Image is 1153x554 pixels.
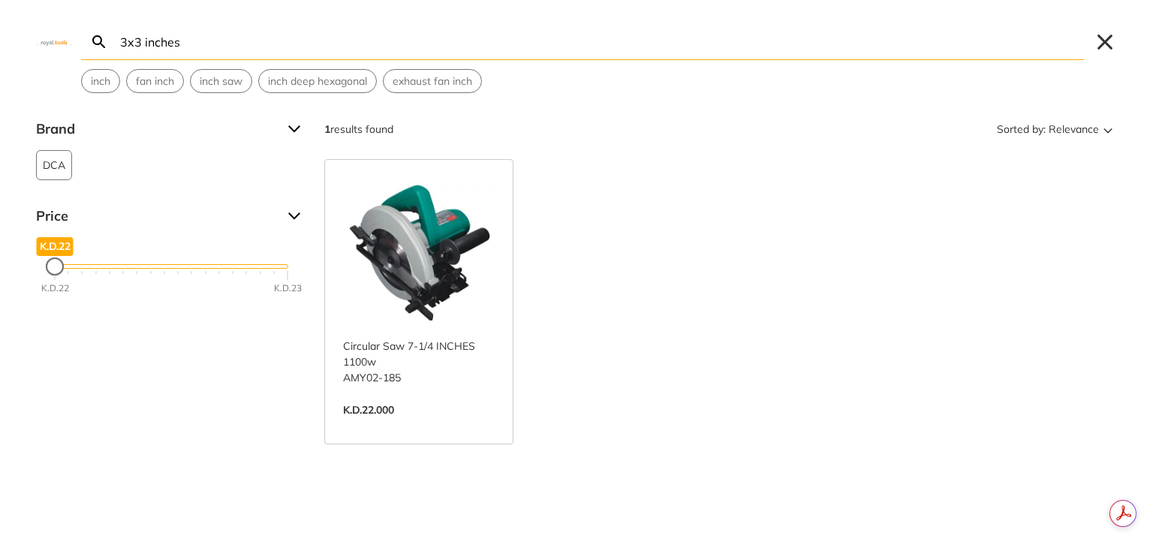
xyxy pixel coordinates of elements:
[82,70,119,92] button: Select suggestion: inch
[117,24,1084,59] input: Search…
[36,38,72,45] img: Close
[36,204,276,228] span: Price
[384,70,481,92] button: Select suggestion: exhaust fan inch
[43,151,65,179] span: DCA
[136,74,174,89] span: fan inch
[1093,30,1117,54] button: Close
[36,150,72,180] button: DCA
[91,74,110,89] span: inch
[383,69,482,93] div: Suggestion: exhaust fan inch
[90,33,108,51] svg: Search
[324,117,393,141] div: results found
[393,74,472,89] span: exhaust fan inch
[268,74,367,89] span: inch deep hexagonal
[994,117,1117,141] button: Sorted by:Relevance Sort
[41,282,69,295] div: K.D.22
[258,69,377,93] div: Suggestion: inch deep hexagonal
[191,70,251,92] button: Select suggestion: inch saw
[127,70,183,92] button: Select suggestion: fan inch
[190,69,252,93] div: Suggestion: inch saw
[1099,120,1117,138] svg: Sort
[81,69,120,93] div: Suggestion: inch
[46,257,64,275] div: Maximum Price
[126,69,184,93] div: Suggestion: fan inch
[200,74,242,89] span: inch saw
[259,70,376,92] button: Select suggestion: inch deep hexagonal
[1049,117,1099,141] span: Relevance
[36,117,276,141] span: Brand
[274,282,302,295] div: K.D.23
[324,122,330,136] strong: 1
